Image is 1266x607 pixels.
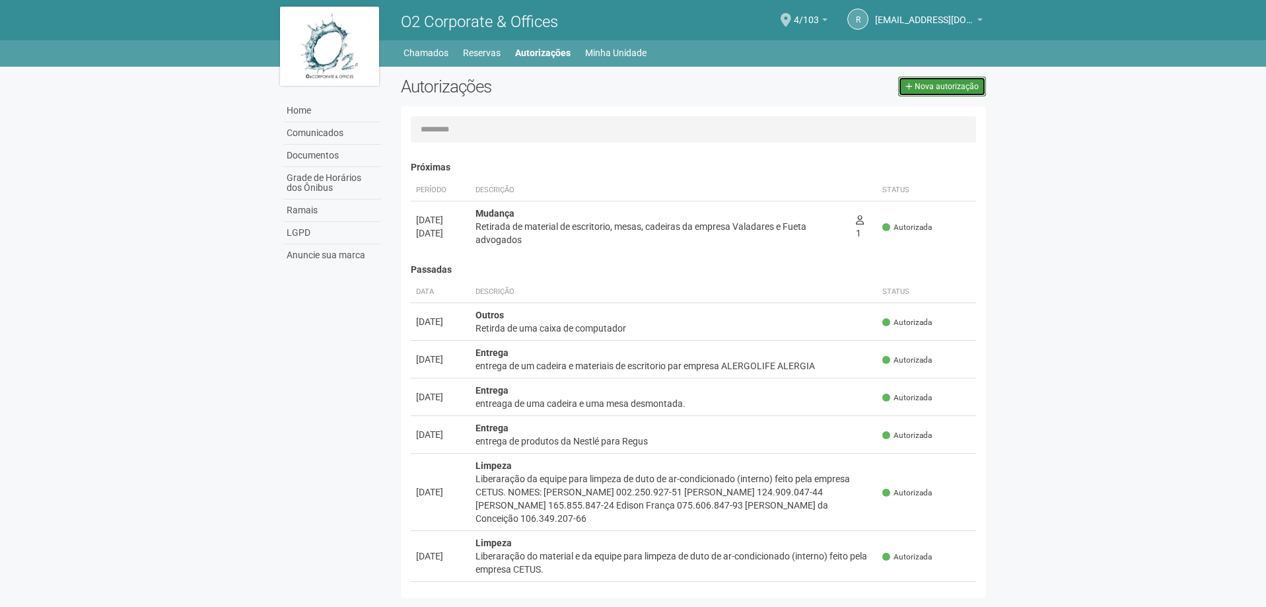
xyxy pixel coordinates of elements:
[875,17,983,27] a: [EMAIL_ADDRESS][DOMAIN_NAME]
[411,281,470,303] th: Data
[404,44,448,62] a: Chamados
[283,145,381,167] a: Documentos
[416,390,465,404] div: [DATE]
[401,13,558,31] span: O2 Corporate & Offices
[416,315,465,328] div: [DATE]
[475,423,509,433] strong: Entrega
[882,487,932,499] span: Autorizada
[794,17,827,27] a: 4/103
[877,180,976,201] th: Status
[475,435,872,448] div: entrega de produtos da Nestlé para Regus
[856,215,864,238] span: 1
[416,353,465,366] div: [DATE]
[283,222,381,244] a: LGPD
[875,2,974,25] span: riodejaneiro.o2corporate@regus.com
[898,77,986,96] a: Nova autorização
[475,359,872,373] div: entrega de um cadeira e materiais de escritorio par empresa ALERGOLIFE ALERGIA
[283,122,381,145] a: Comunicados
[882,222,932,233] span: Autorizada
[475,208,514,219] strong: Mudança
[475,220,845,246] div: Retirada de material de escritorio, mesas, cadeiras da empresa Valadares e Fueta advogados
[585,44,647,62] a: Minha Unidade
[411,265,977,275] h4: Passadas
[475,347,509,358] strong: Entrega
[847,9,868,30] a: r
[416,550,465,563] div: [DATE]
[470,180,851,201] th: Descrição
[470,281,878,303] th: Descrição
[416,428,465,441] div: [DATE]
[475,472,872,525] div: Liberaração da equipe para limpeza de duto de ar-condicionado (interno) feito pela empresa CETUS....
[416,485,465,499] div: [DATE]
[416,227,465,240] div: [DATE]
[411,162,977,172] h4: Próximas
[475,310,504,320] strong: Outros
[463,44,501,62] a: Reservas
[882,317,932,328] span: Autorizada
[416,213,465,227] div: [DATE]
[475,538,512,548] strong: Limpeza
[882,430,932,441] span: Autorizada
[882,355,932,366] span: Autorizada
[475,385,509,396] strong: Entrega
[475,322,872,335] div: Retirda de uma caixa de computador
[515,44,571,62] a: Autorizações
[882,392,932,404] span: Autorizada
[915,82,979,91] span: Nova autorização
[283,167,381,199] a: Grade de Horários dos Ônibus
[794,2,819,25] span: 4/103
[475,397,872,410] div: entreaga de uma cadeira e uma mesa desmontada.
[411,180,470,201] th: Período
[475,550,872,576] div: Liberaração do material e da equipe para limpeza de duto de ar-condicionado (interno) feito pela ...
[283,244,381,266] a: Anuncie sua marca
[475,460,512,471] strong: Limpeza
[401,77,684,96] h2: Autorizações
[882,552,932,563] span: Autorizada
[283,100,381,122] a: Home
[877,281,976,303] th: Status
[280,7,379,86] img: logo.jpg
[283,199,381,222] a: Ramais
